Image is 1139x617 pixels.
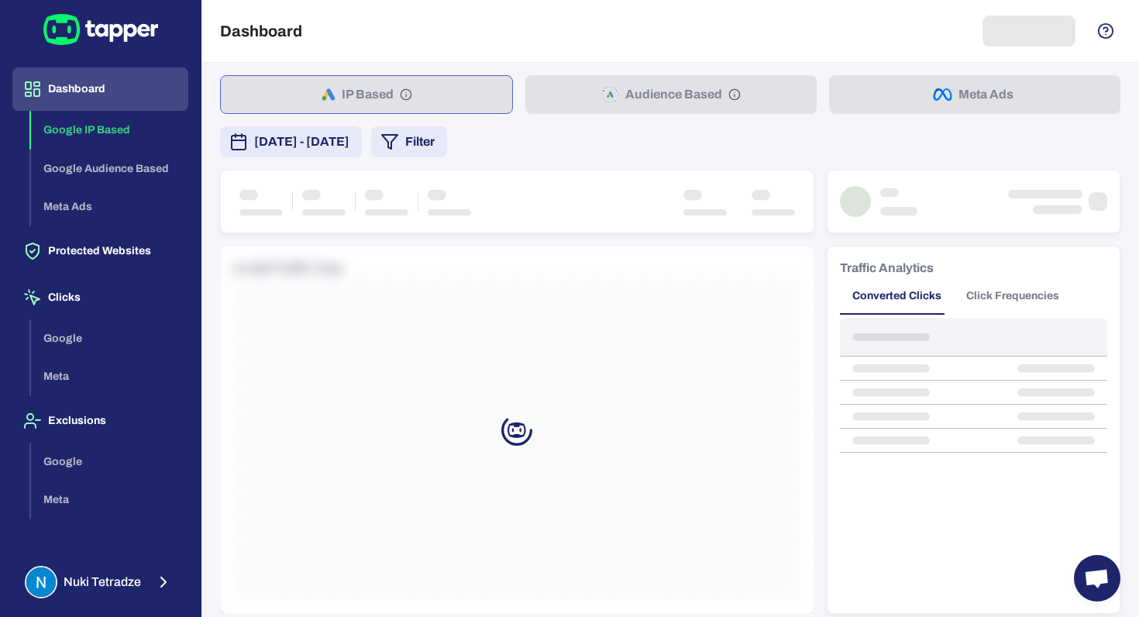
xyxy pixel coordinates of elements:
button: Exclusions [12,399,188,443]
a: Exclusions [12,413,188,426]
img: Nuki Tetradze [26,567,56,597]
a: Clicks [12,290,188,303]
button: Protected Websites [12,229,188,273]
div: Open chat [1074,555,1120,601]
button: Clicks [12,276,188,319]
a: Dashboard [12,81,188,95]
span: Nuki Tetradze [64,574,141,590]
h5: Dashboard [220,22,302,40]
button: [DATE] - [DATE] [220,126,362,157]
button: Converted Clicks [840,277,954,315]
button: Click Frequencies [954,277,1072,315]
span: [DATE] - [DATE] [254,133,349,151]
a: Protected Websites [12,243,188,257]
h6: Traffic Analytics [840,259,934,277]
button: Dashboard [12,67,188,111]
button: Filter [371,126,447,157]
button: Nuki TetradzeNuki Tetradze [12,560,188,605]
